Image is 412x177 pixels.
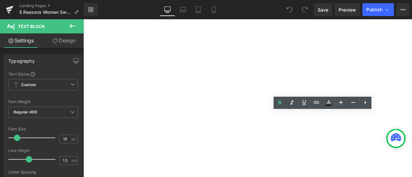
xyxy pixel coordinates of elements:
[335,3,360,16] a: Preview
[206,3,221,16] a: Mobile
[8,127,78,131] div: Font Size
[21,82,36,88] b: Custom
[71,158,77,163] span: em
[43,33,85,48] a: Design
[19,3,84,8] a: Landing Pages
[84,3,98,16] a: New Library
[19,10,71,15] span: 5 Reasons Women Swear by Hormone Harmony™
[8,100,78,104] div: Font Weight
[191,3,206,16] a: Tablet
[160,3,175,16] a: Desktop
[8,71,78,76] div: Text Styles
[366,7,382,12] span: Publish
[18,24,45,29] span: Text Block
[14,110,37,114] b: Regular 400
[298,3,311,16] button: Redo
[362,3,394,16] button: Publish
[339,6,356,13] span: Preview
[175,3,191,16] a: Laptop
[397,3,409,16] button: More
[283,3,296,16] button: Undo
[71,137,77,141] span: px
[8,148,78,153] div: Line Height
[8,55,35,64] div: Typography
[8,170,78,174] div: Letter Spacing
[318,6,328,13] span: Save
